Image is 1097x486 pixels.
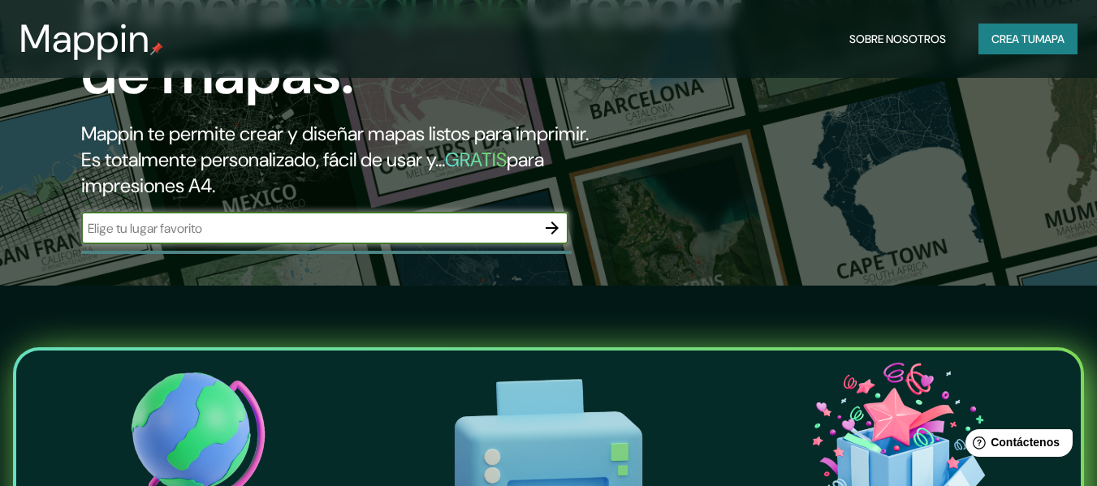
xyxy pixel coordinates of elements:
[19,13,150,64] font: Mappin
[991,32,1035,46] font: Crea tu
[1035,32,1065,46] font: mapa
[952,423,1079,468] iframe: Lanzador de widgets de ayuda
[81,121,589,146] font: Mappin te permite crear y diseñar mapas listos para imprimir.
[843,24,952,54] button: Sobre nosotros
[978,24,1078,54] button: Crea tumapa
[81,147,445,172] font: Es totalmente personalizado, fácil de usar y...
[849,32,946,46] font: Sobre nosotros
[81,219,536,238] input: Elige tu lugar favorito
[150,42,163,55] img: pin de mapeo
[445,147,507,172] font: GRATIS
[81,147,544,198] font: para impresiones A4.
